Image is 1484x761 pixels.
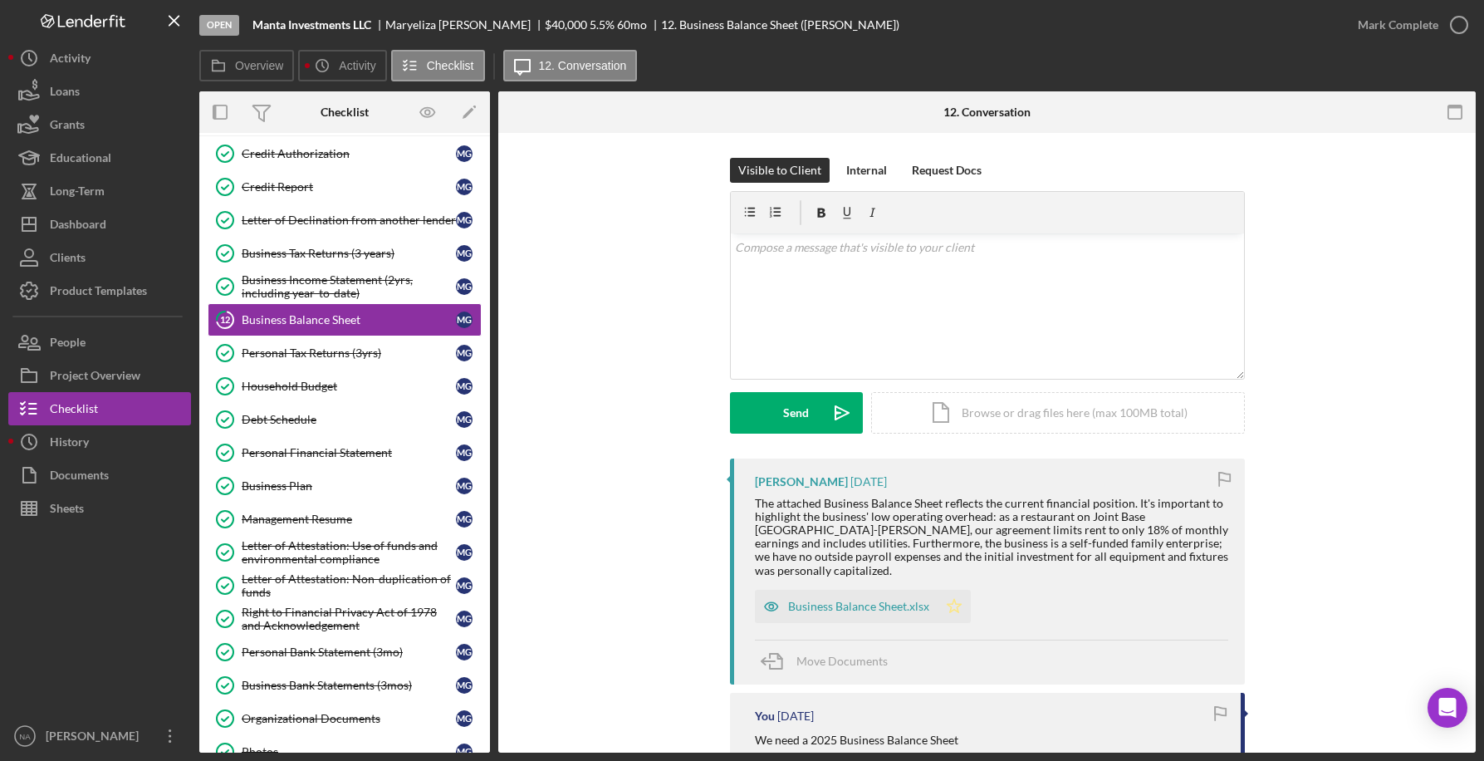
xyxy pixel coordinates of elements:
[456,411,473,428] div: M G
[456,179,473,195] div: M G
[50,108,85,145] div: Grants
[242,606,456,632] div: Right to Financial Privacy Act of 1978 and Acknowledgement
[456,278,473,295] div: M G
[8,326,191,359] button: People
[208,536,482,569] a: Letter of Attestation: Use of funds and environmental complianceMG
[242,646,456,659] div: Personal Bank Statement (3mo)
[208,303,482,336] a: 12Business Balance SheetMG
[208,636,482,669] a: Personal Bank Statement (3mo)MG
[8,359,191,392] button: Project Overview
[456,577,473,594] div: M G
[456,378,473,395] div: M G
[456,611,473,627] div: M G
[8,42,191,75] button: Activity
[456,444,473,461] div: M G
[208,270,482,303] a: Business Income Statement (2yrs, including year-to-date)MG
[199,15,239,36] div: Open
[50,208,106,245] div: Dashboard
[456,544,473,561] div: M G
[456,345,473,361] div: M G
[8,425,191,459] a: History
[242,572,456,599] div: Letter of Attestation: Non-duplication of funds
[738,158,821,183] div: Visible to Client
[50,75,80,112] div: Loans
[208,204,482,237] a: Letter of Declination from another lenderMG
[235,59,283,72] label: Overview
[50,241,86,278] div: Clients
[242,513,456,526] div: Management Resume
[8,459,191,492] button: Documents
[242,413,456,426] div: Debt Schedule
[730,392,863,434] button: Send
[8,492,191,525] button: Sheets
[208,702,482,735] a: Organizational DocumentsMG
[242,247,456,260] div: Business Tax Returns (3 years)
[339,59,375,72] label: Activity
[42,719,149,757] div: [PERSON_NAME]
[391,50,485,81] button: Checklist
[456,245,473,262] div: M G
[850,475,887,489] time: 2025-09-28 14:52
[298,50,386,81] button: Activity
[456,710,473,727] div: M G
[730,158,830,183] button: Visible to Client
[912,158,982,183] div: Request Docs
[50,392,98,430] div: Checklist
[755,475,848,489] div: [PERSON_NAME]
[242,214,456,227] div: Letter of Declination from another lender
[8,719,191,753] button: NA[PERSON_NAME]
[539,59,627,72] label: 12. Conversation
[242,346,456,360] div: Personal Tax Returns (3yrs)
[208,469,482,503] a: Business PlanMG
[252,18,371,32] b: Manta Investments LLC
[8,141,191,174] a: Educational
[456,145,473,162] div: M G
[385,18,545,32] div: Maryeliza [PERSON_NAME]
[456,511,473,528] div: M G
[242,446,456,459] div: Personal Financial Statement
[50,274,147,312] div: Product Templates
[208,602,482,636] a: Right to Financial Privacy Act of 1978 and AcknowledgementMG
[8,241,191,274] button: Clients
[199,50,294,81] button: Overview
[8,392,191,425] button: Checklist
[8,274,191,307] button: Product Templates
[427,59,474,72] label: Checklist
[8,174,191,208] a: Long-Term
[50,141,111,179] div: Educational
[242,180,456,194] div: Credit Report
[1428,688,1467,728] div: Open Intercom Messenger
[1358,8,1438,42] div: Mark Complete
[8,108,191,141] button: Grants
[208,503,482,536] a: Management ResumeMG
[8,75,191,108] button: Loans
[904,158,990,183] button: Request Docs
[661,18,899,32] div: 12. Business Balance Sheet ([PERSON_NAME])
[50,174,105,212] div: Long-Term
[242,479,456,493] div: Business Plan
[208,569,482,602] a: Letter of Attestation: Non-duplication of fundsMG
[50,359,140,396] div: Project Overview
[8,208,191,241] button: Dashboard
[777,709,814,723] time: 2025-09-20 01:42
[220,314,230,325] tspan: 12
[50,326,86,363] div: People
[242,712,456,725] div: Organizational Documents
[208,170,482,204] a: Credit ReportMG
[545,17,587,32] span: $40,000
[50,459,109,496] div: Documents
[456,212,473,228] div: M G
[242,147,456,160] div: Credit Authorization
[1341,8,1476,42] button: Mark Complete
[208,436,482,469] a: Personal Financial StatementMG
[503,50,638,81] button: 12. Conversation
[755,590,971,623] button: Business Balance Sheet.xlsx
